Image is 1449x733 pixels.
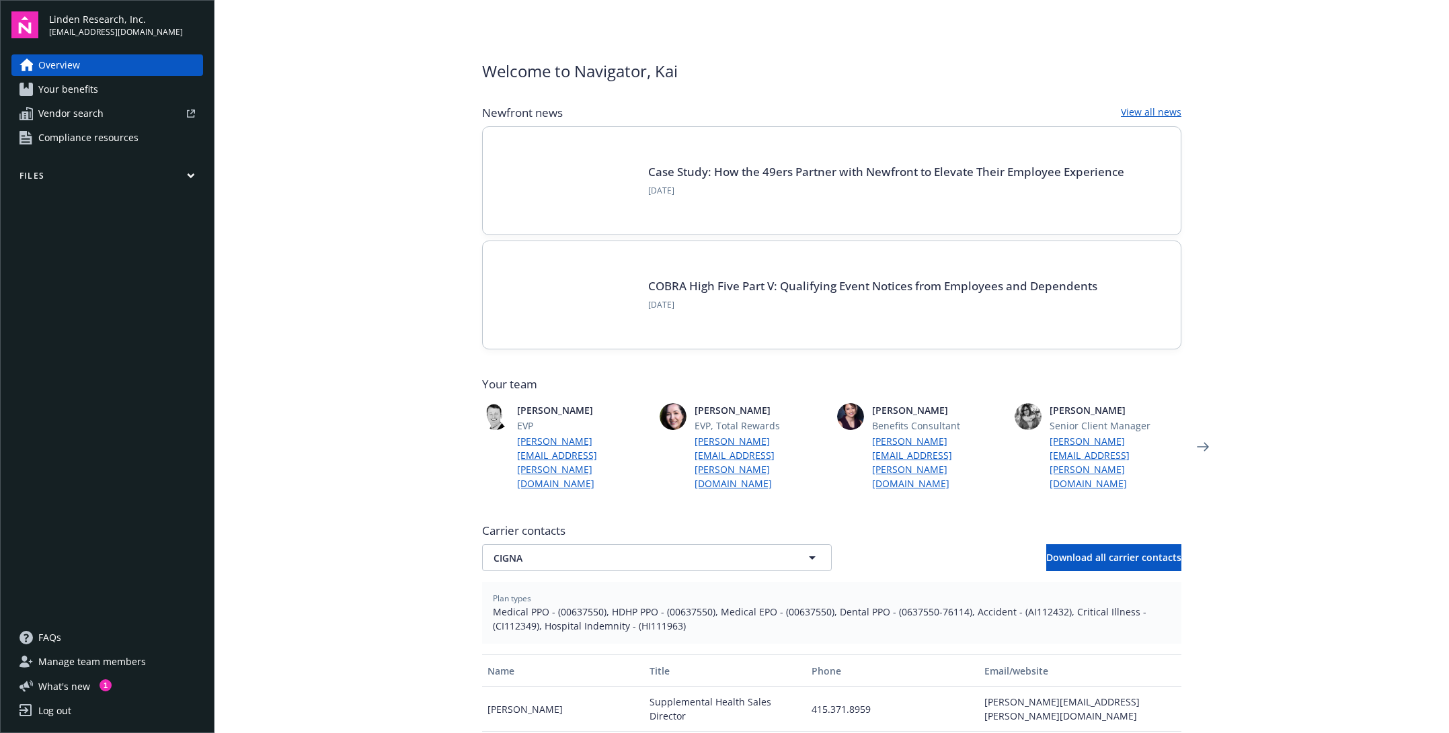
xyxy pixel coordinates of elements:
span: Download all carrier contacts [1046,551,1181,564]
span: Compliance resources [38,127,139,148]
img: photo [1015,403,1042,430]
span: FAQs [38,627,61,648]
span: [DATE] [648,185,1124,197]
span: [PERSON_NAME] [1050,403,1181,417]
span: Your benefits [38,79,98,100]
button: Email/website [979,654,1181,687]
a: View all news [1121,105,1181,121]
button: Linden Research, Inc.[EMAIL_ADDRESS][DOMAIN_NAME] [49,11,203,38]
a: [PERSON_NAME][EMAIL_ADDRESS][PERSON_NAME][DOMAIN_NAME] [695,434,826,490]
div: Name [487,664,639,678]
a: Next [1192,436,1214,458]
div: Supplemental Health Sales Director [644,687,806,732]
a: Case Study: How the 49ers Partner with Newfront to Elevate Their Employee Experience [648,164,1124,179]
a: [PERSON_NAME][EMAIL_ADDRESS][PERSON_NAME][DOMAIN_NAME] [1050,434,1181,490]
img: Card Image - INSIGHTS copy.png [504,148,632,213]
a: Compliance resources [11,127,203,148]
a: [PERSON_NAME][EMAIL_ADDRESS][PERSON_NAME][DOMAIN_NAME] [517,434,649,490]
div: Phone [812,664,973,678]
button: CIGNA [482,544,832,571]
span: [PERSON_NAME] [695,403,826,417]
span: Overview [38,54,80,76]
a: FAQs [11,627,203,648]
span: Linden Research, Inc. [49,12,183,26]
img: photo [660,403,687,430]
span: CIGNA [494,551,773,565]
button: What's new1 [11,679,112,693]
button: Phone [806,654,978,687]
img: photo [837,403,864,430]
div: 1 [100,679,112,691]
div: [PERSON_NAME][EMAIL_ADDRESS][PERSON_NAME][DOMAIN_NAME] [979,687,1181,732]
span: What ' s new [38,679,90,693]
span: Vendor search [38,103,104,124]
a: Your benefits [11,79,203,100]
div: Log out [38,700,71,722]
div: Title [650,664,801,678]
button: Files [11,170,203,187]
span: [PERSON_NAME] [872,403,1004,417]
span: Manage team members [38,651,146,673]
button: Title [644,654,806,687]
span: [DATE] [648,299,1097,311]
a: Manage team members [11,651,203,673]
a: [PERSON_NAME][EMAIL_ADDRESS][PERSON_NAME][DOMAIN_NAME] [872,434,1004,490]
a: COBRA High Five Part V: Qualifying Event Notices from Employees and Dependents [648,278,1097,294]
a: Vendor search [11,103,203,124]
img: navigator-logo.svg [11,11,38,38]
a: Overview [11,54,203,76]
span: Benefits Consultant [872,419,1004,433]
button: Name [482,654,644,687]
div: [PERSON_NAME] [482,687,644,732]
span: Welcome to Navigator , Kai [482,59,678,83]
span: Senior Client Manager [1050,419,1181,433]
div: Email/website [984,664,1176,678]
span: Plan types [493,593,1171,605]
button: Download all carrier contacts [1046,544,1181,571]
span: EVP [517,419,649,433]
span: [EMAIL_ADDRESS][DOMAIN_NAME] [49,26,183,38]
img: photo [482,403,509,430]
div: 415.371.8959 [806,687,978,732]
span: [PERSON_NAME] [517,403,649,417]
span: EVP, Total Rewards [695,419,826,433]
span: Medical PPO - (00637550), HDHP PPO - (00637550), Medical EPO - (00637550), Dental PPO - (0637550-... [493,605,1171,633]
span: Carrier contacts [482,523,1181,539]
span: Your team [482,376,1181,392]
span: Newfront news [482,105,563,121]
img: BLOG-Card Image - Compliance - COBRA High Five Pt 5 - 09-11-25.jpg [504,263,632,327]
